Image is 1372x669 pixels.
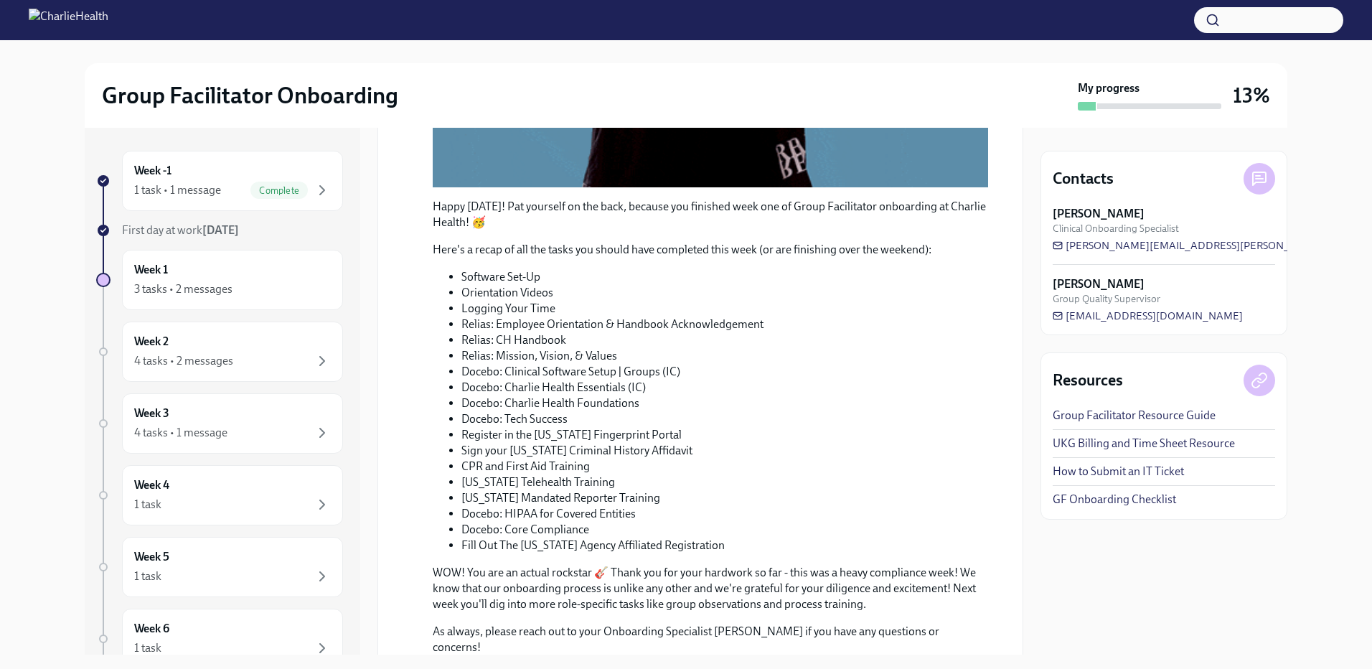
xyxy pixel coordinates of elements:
h4: Contacts [1053,168,1114,190]
li: Relias: Employee Orientation & Handbook Acknowledgement [461,317,988,332]
a: [EMAIL_ADDRESS][DOMAIN_NAME] [1053,309,1243,323]
span: Group Quality Supervisor [1053,292,1160,306]
li: Logging Your Time [461,301,988,317]
h6: Week 2 [134,334,169,350]
a: How to Submit an IT Ticket [1053,464,1184,479]
li: Software Set-Up [461,269,988,285]
p: WOW! You are an actual rockstar 🎸 Thank you for your hardwork so far - this was a heavy complianc... [433,565,988,612]
div: 4 tasks • 1 message [134,425,227,441]
li: Docebo: Charlie Health Essentials (IC) [461,380,988,396]
div: 1 task [134,497,161,513]
li: Docebo: Core Compliance [461,522,988,538]
li: Docebo: Tech Success [461,411,988,427]
a: Week 41 task [96,465,343,525]
a: UKG Billing and Time Sheet Resource [1053,436,1235,452]
span: First day at work [122,223,239,237]
li: Docebo: Clinical Software Setup | Groups (IC) [461,364,988,380]
h6: Week 6 [134,621,169,637]
a: Week 34 tasks • 1 message [96,393,343,454]
li: Fill Out The [US_STATE] Agency Affiliated Registration [461,538,988,553]
p: As always, please reach out to your Onboarding Specialist [PERSON_NAME] if you have any questions... [433,624,988,655]
a: Week -11 task • 1 messageComplete [96,151,343,211]
a: Week 13 tasks • 2 messages [96,250,343,310]
div: 1 task [134,569,161,584]
a: GF Onboarding Checklist [1053,492,1176,507]
h6: Week -1 [134,163,171,179]
div: 3 tasks • 2 messages [134,281,232,297]
li: Register in the [US_STATE] Fingerprint Portal [461,427,988,443]
li: Orientation Videos [461,285,988,301]
li: Docebo: HIPAA for Covered Entities [461,506,988,522]
span: Clinical Onboarding Specialist [1053,222,1179,235]
li: Docebo: Charlie Health Foundations [461,396,988,411]
strong: [PERSON_NAME] [1053,276,1145,292]
li: CPR and First Aid Training [461,459,988,474]
div: 4 tasks • 2 messages [134,353,233,369]
a: Week 51 task [96,537,343,597]
strong: My progress [1078,80,1140,96]
h6: Week 4 [134,477,169,493]
li: Sign your [US_STATE] Criminal History Affidavit [461,443,988,459]
span: Complete [250,185,308,196]
div: 1 task [134,640,161,656]
p: Happy [DATE]! Pat yourself on the back, because you finished week one of Group Facilitator onboar... [433,199,988,230]
h2: Group Facilitator Onboarding [102,81,398,110]
a: Week 24 tasks • 2 messages [96,322,343,382]
a: First day at work[DATE] [96,223,343,238]
h3: 13% [1233,83,1270,108]
strong: [PERSON_NAME] [1053,206,1145,222]
img: CharlieHealth [29,9,108,32]
p: Here's a recap of all the tasks you should have completed this week (or are finishing over the we... [433,242,988,258]
li: [US_STATE] Mandated Reporter Training [461,490,988,506]
li: Relias: CH Handbook [461,332,988,348]
div: 1 task • 1 message [134,182,221,198]
li: [US_STATE] Telehealth Training [461,474,988,490]
h6: Week 1 [134,262,168,278]
li: Relias: Mission, Vision, & Values [461,348,988,364]
strong: [DATE] [202,223,239,237]
a: Group Facilitator Resource Guide [1053,408,1216,424]
h4: Resources [1053,370,1123,391]
h6: Week 5 [134,549,169,565]
a: Week 61 task [96,609,343,669]
h6: Week 3 [134,406,169,421]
